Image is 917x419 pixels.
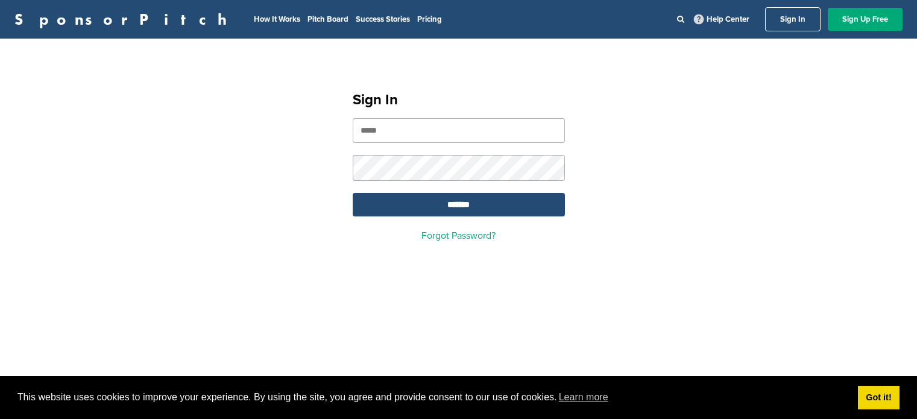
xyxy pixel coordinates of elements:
span: This website uses cookies to improve your experience. By using the site, you agree and provide co... [17,388,848,406]
a: Pitch Board [307,14,348,24]
h1: Sign In [353,89,565,111]
a: Sign In [765,7,821,31]
a: Pricing [417,14,442,24]
a: Sign Up Free [828,8,903,31]
a: Success Stories [356,14,410,24]
a: Forgot Password? [421,230,496,242]
a: Help Center [692,12,752,27]
a: learn more about cookies [557,388,610,406]
a: SponsorPitch [14,11,235,27]
a: dismiss cookie message [858,386,900,410]
a: How It Works [254,14,300,24]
